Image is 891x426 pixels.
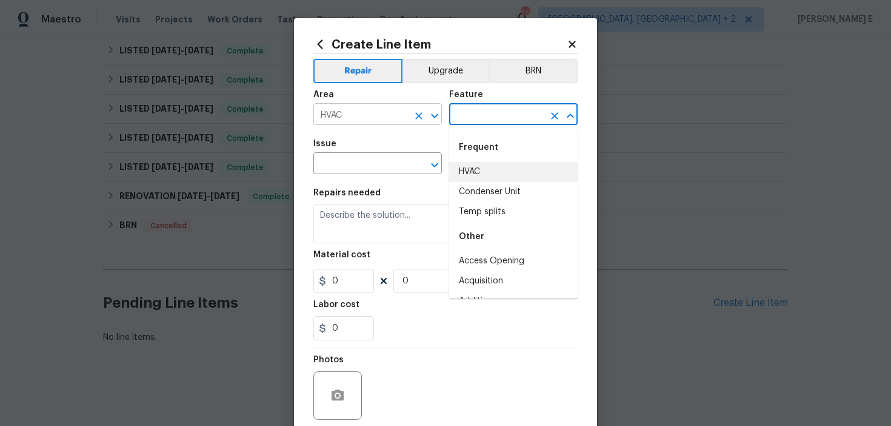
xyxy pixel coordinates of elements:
li: HVAC [449,162,578,182]
div: Other [449,222,578,251]
h5: Issue [313,140,336,148]
button: Clear [546,107,563,124]
button: Clear [410,107,427,124]
h2: Create Line Item [313,38,567,51]
button: Repair [313,59,402,83]
h5: Material cost [313,251,370,259]
button: BRN [489,59,578,83]
h5: Feature [449,90,483,99]
button: Close [562,107,579,124]
li: Acquisition [449,271,578,291]
li: Condenser Unit [449,182,578,202]
li: Temp splits [449,202,578,222]
button: Open [426,157,443,174]
h5: Labor cost [313,300,359,309]
h5: Photos [313,356,344,364]
button: Upgrade [402,59,489,83]
button: Open [426,107,443,124]
h5: Repairs needed [313,189,381,197]
div: Frequent [449,133,578,162]
li: Access Opening [449,251,578,271]
li: Addition [449,291,578,311]
h5: Area [313,90,334,99]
